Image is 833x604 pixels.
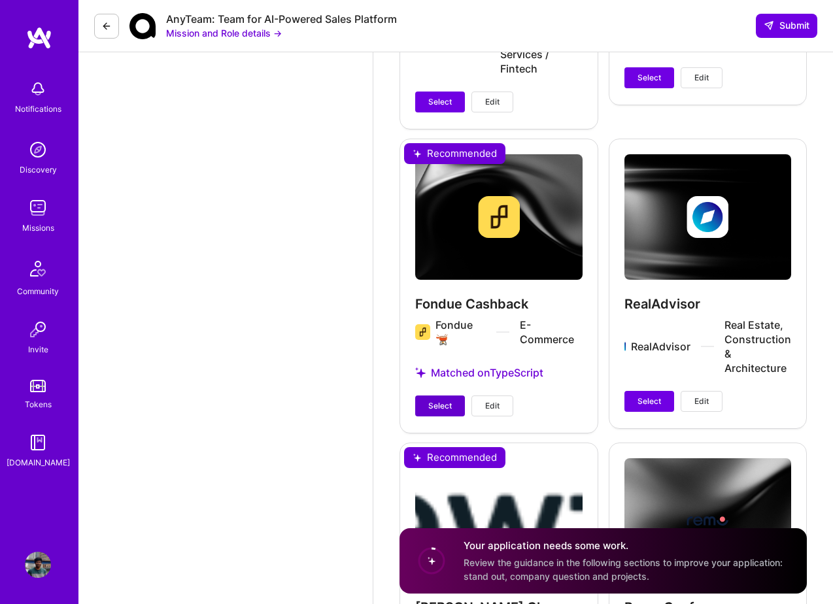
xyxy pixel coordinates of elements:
[25,552,51,578] img: User Avatar
[129,13,156,39] img: Company Logo
[624,67,674,88] button: Select
[637,72,661,84] span: Select
[101,21,112,31] i: icon LeftArrowDark
[624,391,674,412] button: Select
[428,96,452,108] span: Select
[26,26,52,50] img: logo
[17,284,59,298] div: Community
[25,429,51,456] img: guide book
[471,92,513,112] button: Edit
[7,456,70,469] div: [DOMAIN_NAME]
[25,397,52,411] div: Tokens
[485,96,500,108] span: Edit
[20,163,57,176] div: Discovery
[415,92,465,112] button: Select
[166,12,397,26] div: AnyTeam: Team for AI-Powered Sales Platform
[15,102,61,116] div: Notifications
[22,552,54,578] a: User Avatar
[694,72,709,84] span: Edit
[681,67,722,88] button: Edit
[464,557,783,582] span: Review the guidance in the following sections to improve your application: stand out, company que...
[471,395,513,416] button: Edit
[694,395,709,407] span: Edit
[25,195,51,221] img: teamwork
[25,316,51,343] img: Invite
[22,221,54,235] div: Missions
[30,380,46,392] img: tokens
[485,400,500,412] span: Edit
[428,400,452,412] span: Select
[464,539,791,553] h4: Your application needs some work.
[637,395,661,407] span: Select
[764,20,774,31] i: icon SendLight
[22,253,54,284] img: Community
[28,343,48,356] div: Invite
[25,76,51,102] img: bell
[681,391,722,412] button: Edit
[166,26,282,40] button: Mission and Role details →
[25,137,51,163] img: discovery
[756,14,817,37] button: Submit
[415,395,465,416] button: Select
[764,19,809,32] span: Submit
